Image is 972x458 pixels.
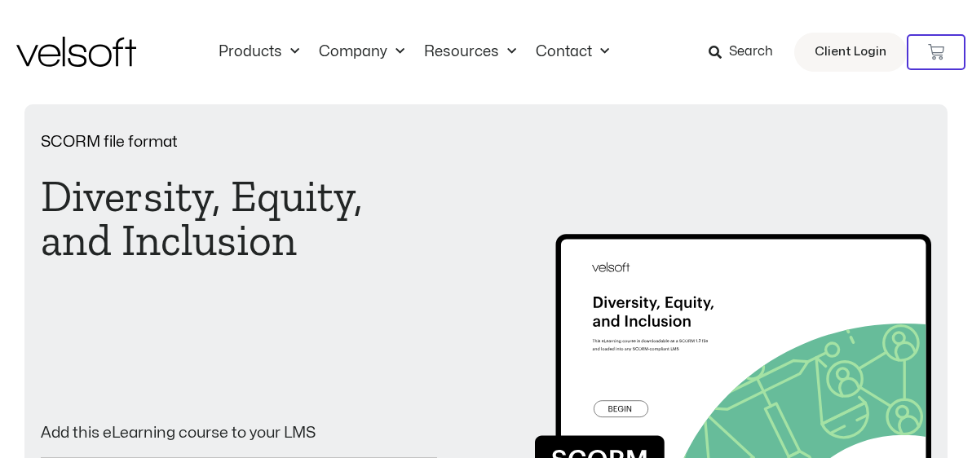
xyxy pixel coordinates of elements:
[815,42,886,63] span: Client Login
[41,425,437,441] p: Add this eLearning course to your LMS
[209,43,309,61] a: ProductsMenu Toggle
[41,134,437,150] p: SCORM file format
[709,38,784,66] a: Search
[729,42,773,63] span: Search
[526,43,619,61] a: ContactMenu Toggle
[41,174,437,262] h1: Diversity, Equity, and Inclusion
[209,43,619,61] nav: Menu
[794,33,907,72] a: Client Login
[16,37,136,67] img: Velsoft Training Materials
[309,43,414,61] a: CompanyMenu Toggle
[414,43,526,61] a: ResourcesMenu Toggle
